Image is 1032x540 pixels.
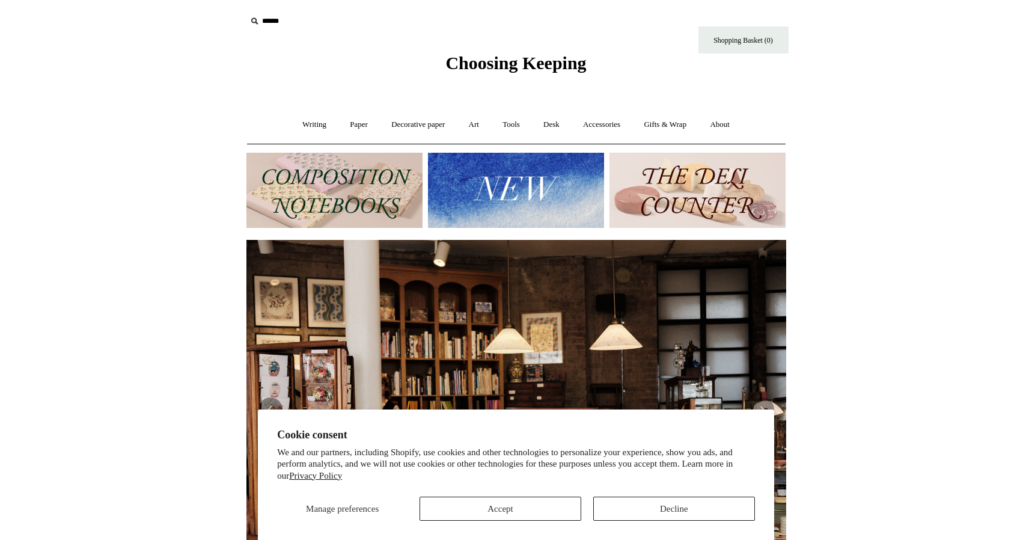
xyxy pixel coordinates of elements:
[277,497,408,521] button: Manage preferences
[699,109,740,141] a: About
[445,53,586,73] span: Choosing Keeping
[277,447,755,482] p: We and our partners, including Shopify, use cookies and other technologies to personalize your ex...
[750,397,774,422] button: Next
[458,109,490,141] a: Art
[428,153,604,228] img: New.jpg__PID:f73bdf93-380a-4a35-bcfe-7823039498e1
[277,429,755,441] h2: Cookie consent
[339,109,379,141] a: Paper
[306,504,379,514] span: Manage preferences
[289,471,342,480] a: Privacy Policy
[246,153,423,228] img: 202302 Composition ledgers.jpg__PID:69722ee6-fa44-49dd-a067-31375e5d54ec
[593,497,755,521] button: Decline
[609,153,786,228] img: The Deli Counter
[633,109,697,141] a: Gifts & Wrap
[572,109,631,141] a: Accessories
[533,109,570,141] a: Desk
[420,497,581,521] button: Accept
[292,109,337,141] a: Writing
[492,109,531,141] a: Tools
[380,109,456,141] a: Decorative paper
[445,63,586,71] a: Choosing Keeping
[258,397,282,422] button: Previous
[698,26,789,54] a: Shopping Basket (0)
